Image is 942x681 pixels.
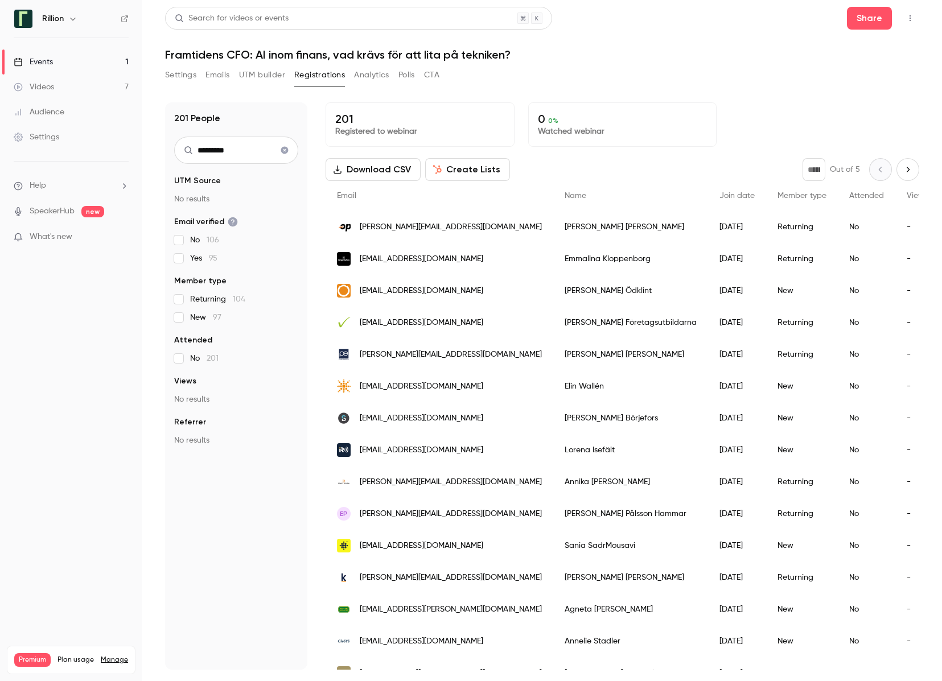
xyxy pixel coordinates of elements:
[425,158,510,181] button: Create Lists
[337,316,351,329] img: foretagsutbildarna.se
[778,192,826,200] span: Member type
[175,13,289,24] div: Search for videos or events
[213,313,221,321] span: 97
[360,285,483,297] span: [EMAIL_ADDRESS][DOMAIN_NAME]
[708,498,766,530] div: [DATE]
[895,339,939,370] div: -
[360,667,542,679] span: [PERSON_NAME][EMAIL_ADDRESS][DOMAIN_NAME]
[708,307,766,339] div: [DATE]
[398,66,415,84] button: Polls
[895,370,939,402] div: -
[838,593,895,625] div: No
[838,466,895,498] div: No
[337,602,351,616] img: systembolaget.se
[14,10,32,28] img: Rillion
[838,339,895,370] div: No
[766,625,838,657] div: New
[553,530,708,562] div: Sania SadrMousavi
[174,435,298,446] p: No results
[30,231,72,243] span: What's new
[360,508,542,520] span: [PERSON_NAME][EMAIL_ADDRESS][DOMAIN_NAME]
[81,206,104,217] span: new
[337,411,351,425] img: scandinavianbiopharma.se
[337,475,351,489] img: ernstrosen.se
[14,106,64,118] div: Audience
[838,307,895,339] div: No
[895,211,939,243] div: -
[190,353,219,364] span: No
[766,211,838,243] div: Returning
[895,625,939,657] div: -
[838,498,895,530] div: No
[174,216,238,228] span: Email verified
[849,192,884,200] span: Attended
[275,141,294,159] button: Clear search
[207,236,219,244] span: 106
[337,348,351,361] img: poefastigheter.se
[895,275,939,307] div: -
[360,572,542,584] span: [PERSON_NAME][EMAIL_ADDRESS][DOMAIN_NAME]
[565,192,586,200] span: Name
[326,158,421,181] button: Download CSV
[337,666,351,680] img: iffs.se
[337,252,351,266] img: vargardahus.se
[165,48,919,61] h1: Framtidens CFO: AI inom finans, vad krävs för att lita på tekniken?​
[101,655,128,665] a: Manage
[896,158,919,181] button: Next page
[209,254,217,262] span: 95
[708,243,766,275] div: [DATE]
[553,211,708,243] div: [PERSON_NAME] [PERSON_NAME]
[360,317,483,329] span: [EMAIL_ADDRESS][DOMAIN_NAME]
[766,307,838,339] div: Returning
[766,498,838,530] div: Returning
[708,466,766,498] div: [DATE]
[424,66,439,84] button: CTA
[708,562,766,593] div: [DATE]
[174,275,227,287] span: Member type
[830,164,860,175] p: Out of 5
[14,653,51,667] span: Premium
[115,232,129,242] iframe: Noticeable Trigger
[838,402,895,434] div: No
[553,243,708,275] div: Emmalina Kloppenborg
[14,131,59,143] div: Settings
[337,379,351,393] img: hypergene.se
[340,509,348,519] span: EP
[174,375,196,387] span: Views
[335,126,505,137] p: Registered to webinar
[30,205,75,217] a: SpeakerHub
[337,443,351,457] img: industryradar.com
[766,593,838,625] div: New
[360,604,542,616] span: [EMAIL_ADDRESS][PERSON_NAME][DOMAIN_NAME]
[360,540,483,552] span: [EMAIL_ADDRESS][DOMAIN_NAME]
[337,571,351,584] img: krambo.se
[233,295,245,303] span: 104
[895,243,939,275] div: -
[360,253,483,265] span: [EMAIL_ADDRESS][DOMAIN_NAME]
[174,193,298,205] p: No results
[354,66,389,84] button: Analytics
[895,434,939,466] div: -
[847,7,892,30] button: Share
[190,234,219,246] span: No
[708,211,766,243] div: [DATE]
[766,370,838,402] div: New
[360,444,483,456] span: [EMAIL_ADDRESS][DOMAIN_NAME]
[360,635,483,647] span: [EMAIL_ADDRESS][DOMAIN_NAME]
[838,370,895,402] div: No
[708,339,766,370] div: [DATE]
[538,126,707,137] p: Watched webinar
[360,349,542,361] span: [PERSON_NAME][EMAIL_ADDRESS][DOMAIN_NAME]
[895,307,939,339] div: -
[360,221,542,233] span: [PERSON_NAME][EMAIL_ADDRESS][DOMAIN_NAME]
[553,370,708,402] div: Elin Wallén
[708,530,766,562] div: [DATE]
[838,530,895,562] div: No
[553,434,708,466] div: Lorena Isefält
[360,476,542,488] span: [PERSON_NAME][EMAIL_ADDRESS][DOMAIN_NAME]
[838,562,895,593] div: No
[337,634,351,648] img: glesys.com
[205,66,229,84] button: Emails
[895,466,939,498] div: -
[766,339,838,370] div: Returning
